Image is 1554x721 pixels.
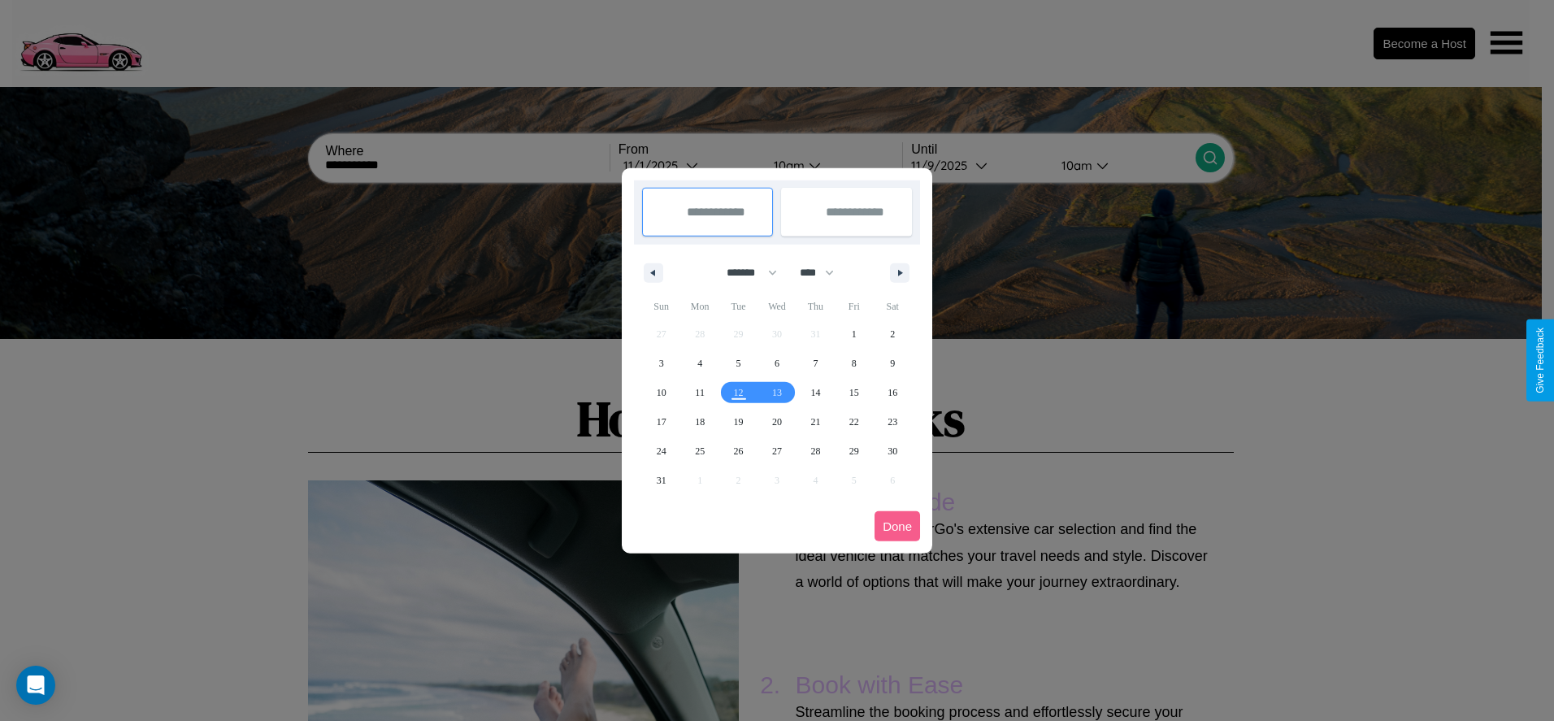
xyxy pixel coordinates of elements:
button: 7 [797,349,835,378]
span: 16 [888,378,897,407]
span: 27 [772,437,782,466]
span: 5 [736,349,741,378]
span: 20 [772,407,782,437]
button: 17 [642,407,680,437]
button: 28 [797,437,835,466]
button: 6 [757,349,796,378]
button: Done [875,511,920,541]
button: 18 [680,407,718,437]
button: 1 [835,319,873,349]
span: Sat [874,293,912,319]
button: 15 [835,378,873,407]
button: 26 [719,437,757,466]
span: 21 [810,407,820,437]
span: 4 [697,349,702,378]
span: 1 [852,319,857,349]
button: 16 [874,378,912,407]
div: Give Feedback [1534,328,1546,393]
button: 31 [642,466,680,495]
button: 8 [835,349,873,378]
span: 23 [888,407,897,437]
span: 15 [849,378,859,407]
span: 6 [775,349,779,378]
button: 24 [642,437,680,466]
span: Fri [835,293,873,319]
span: Thu [797,293,835,319]
span: Mon [680,293,718,319]
button: 2 [874,319,912,349]
button: 27 [757,437,796,466]
span: 22 [849,407,859,437]
span: 11 [695,378,705,407]
span: 17 [657,407,666,437]
span: 18 [695,407,705,437]
span: 9 [890,349,895,378]
span: 19 [734,407,744,437]
button: 5 [719,349,757,378]
span: 10 [657,378,666,407]
button: 29 [835,437,873,466]
span: 14 [810,378,820,407]
div: Open Intercom Messenger [16,666,55,705]
span: 13 [772,378,782,407]
button: 11 [680,378,718,407]
span: Wed [757,293,796,319]
button: 22 [835,407,873,437]
button: 14 [797,378,835,407]
button: 9 [874,349,912,378]
span: Sun [642,293,680,319]
span: 2 [890,319,895,349]
button: 12 [719,378,757,407]
span: 30 [888,437,897,466]
button: 19 [719,407,757,437]
button: 21 [797,407,835,437]
span: 7 [813,349,818,378]
button: 13 [757,378,796,407]
span: 25 [695,437,705,466]
span: 24 [657,437,666,466]
button: 23 [874,407,912,437]
span: 31 [657,466,666,495]
button: 10 [642,378,680,407]
button: 25 [680,437,718,466]
span: 12 [734,378,744,407]
button: 3 [642,349,680,378]
span: 28 [810,437,820,466]
span: 8 [852,349,857,378]
button: 4 [680,349,718,378]
span: Tue [719,293,757,319]
button: 30 [874,437,912,466]
button: 20 [757,407,796,437]
span: 26 [734,437,744,466]
span: 29 [849,437,859,466]
span: 3 [659,349,664,378]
